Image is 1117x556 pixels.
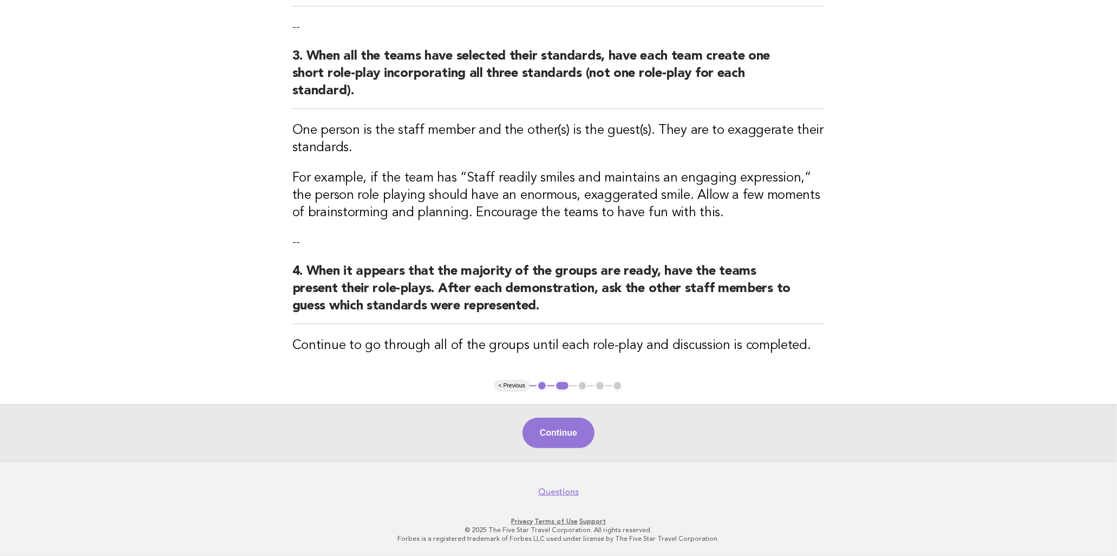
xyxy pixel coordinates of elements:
a: Terms of Use [534,518,578,525]
h2: 4. When it appears that the majority of the groups are ready, have the teams present their role-p... [292,263,825,324]
a: Privacy [511,518,533,525]
a: Support [579,518,606,525]
p: -- [292,235,825,250]
button: 1 [537,380,547,391]
h2: 3. When all the teams have selected their standards, have each team create one short role-play in... [292,48,825,109]
h3: Continue to go through all of the groups until each role-play and discussion is completed. [292,337,825,354]
a: Questions [538,487,579,497]
p: -- [292,20,825,35]
h3: For example, if the team has “Staff readily smiles and maintains an engaging expression,” the per... [292,170,825,222]
button: Continue [522,418,595,448]
p: Forbes is a registered trademark of Forbes LLC used under license by The Five Star Travel Corpora... [227,534,890,543]
button: < Previous [494,380,530,391]
h3: One person is the staff member and the other(s) is the guest(s). They are to exaggerate their sta... [292,122,825,157]
p: · · [227,517,890,526]
p: © 2025 The Five Star Travel Corporation. All rights reserved. [227,526,890,534]
button: 2 [554,380,570,391]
